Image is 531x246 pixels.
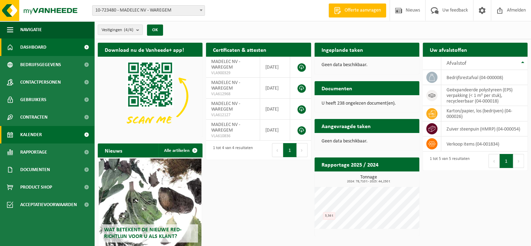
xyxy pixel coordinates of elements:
[20,143,47,161] span: Rapportage
[441,136,528,152] td: verkoop items (04-001834)
[98,57,202,135] img: Download de VHEPlus App
[211,133,254,139] span: VLA610836
[92,5,205,16] span: 10-723480 - MADELEC NV - WAREGEM
[441,85,528,106] td: geëxpandeerde polystyreen (EPS) verpakking (< 1 m² per stuk), recycleerbaar (04-000018)
[367,171,419,185] a: Bekijk rapportage
[211,80,240,91] span: MADELEC NV - WAREGEM
[322,139,412,144] p: Geen data beschikbaar.
[104,227,182,239] span: Wat betekent de nieuwe RED-richtlijn voor u als klant?
[423,43,474,56] h2: Uw afvalstoffen
[20,73,61,91] span: Contactpersonen
[147,24,163,36] button: OK
[98,24,143,35] button: Vestigingen(4/4)
[20,91,46,108] span: Gebruikers
[20,38,46,56] span: Dashboard
[211,122,240,133] span: MADELEC NV - WAREGEM
[124,28,133,32] count: (4/4)
[343,7,383,14] span: Offerte aanvragen
[315,157,385,171] h2: Rapportage 2025 / 2024
[488,154,500,168] button: Previous
[260,57,290,78] td: [DATE]
[315,119,378,133] h2: Aangevraagde taken
[20,196,77,213] span: Acceptatievoorwaarden
[441,106,528,121] td: karton/papier, los (bedrijven) (04-000026)
[209,142,253,158] div: 1 tot 4 van 4 resultaten
[322,63,412,68] p: Geen data beschikbaar.
[20,56,61,73] span: Bedrijfsgegevens
[513,154,524,168] button: Next
[441,70,528,85] td: bedrijfsrestafval (04-000008)
[260,78,290,99] td: [DATE]
[211,91,254,97] span: VLA612968
[260,99,290,120] td: [DATE]
[158,143,202,157] a: Alle artikelen
[206,43,273,56] h2: Certificaten & attesten
[283,143,297,157] button: 1
[315,81,359,95] h2: Documenten
[260,120,290,141] td: [DATE]
[318,180,419,183] span: 2024: 78,710 t - 2025: 44,250 t
[272,143,283,157] button: Previous
[211,70,254,76] span: VLA900329
[211,112,254,118] span: VLA612127
[20,21,42,38] span: Navigatie
[322,101,412,106] p: U heeft 238 ongelezen document(en).
[102,25,133,35] span: Vestigingen
[20,108,47,126] span: Contracten
[323,212,335,220] div: 5,56 t
[211,59,240,70] span: MADELEC NV - WAREGEM
[426,153,470,169] div: 1 tot 5 van 5 resultaten
[20,161,50,178] span: Documenten
[500,154,513,168] button: 1
[98,43,191,56] h2: Download nu de Vanheede+ app!
[447,61,466,66] span: Afvalstof
[20,126,42,143] span: Kalender
[99,159,201,246] a: Wat betekent de nieuwe RED-richtlijn voor u als klant?
[297,143,308,157] button: Next
[93,6,205,15] span: 10-723480 - MADELEC NV - WAREGEM
[315,43,370,56] h2: Ingeplande taken
[20,178,52,196] span: Product Shop
[441,121,528,136] td: zuiver steenpuin (HMRP) (04-000054)
[98,143,129,157] h2: Nieuws
[329,3,386,17] a: Offerte aanvragen
[211,101,240,112] span: MADELEC NV - WAREGEM
[318,175,419,183] h3: Tonnage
